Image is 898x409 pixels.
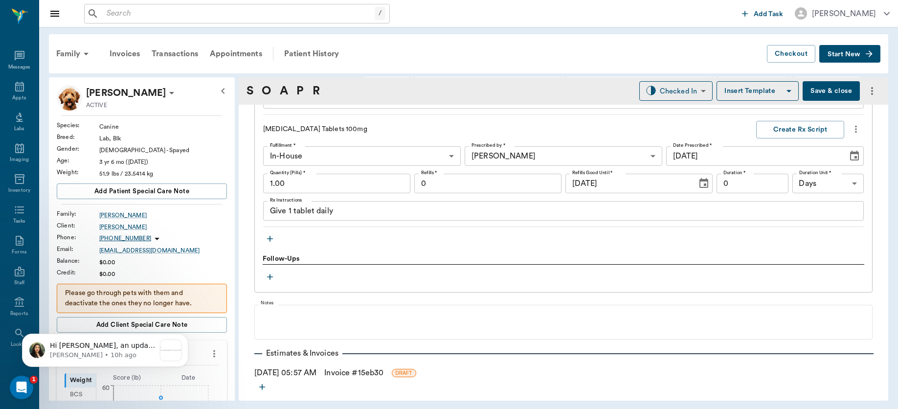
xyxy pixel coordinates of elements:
[270,205,857,217] textarea: Give 1 tablet daily
[57,156,99,165] div: Age :
[280,82,288,100] a: A
[767,45,815,63] button: Checkout
[86,85,166,101] div: Blanca Mowrer
[263,146,461,166] div: In-House
[57,221,99,230] div: Client :
[261,300,274,307] label: Notes
[99,122,227,131] div: Canine
[723,169,745,176] label: Duration *
[99,158,227,166] div: 3 yr 6 mo ([DATE])
[10,376,33,399] iframe: Intercom live chat
[57,144,99,153] div: Gender :
[465,146,662,166] div: [PERSON_NAME]
[57,183,227,199] button: Add patient Special Care Note
[146,42,204,66] a: Transactions
[57,121,99,130] div: Species :
[313,82,320,100] a: R
[99,211,227,220] a: [PERSON_NAME]
[717,81,799,101] button: Insert Template
[819,45,880,63] button: Start New
[848,121,864,137] button: more
[99,223,227,231] a: [PERSON_NAME]
[278,42,345,66] a: Patient History
[104,42,146,66] a: Invoices
[812,8,876,20] div: [PERSON_NAME]
[204,42,268,66] a: Appointments
[65,288,219,309] p: Please go through pets with them and deactivate the ones they no longer have.
[660,86,697,97] div: Checked In
[30,376,38,384] span: 1
[99,169,227,178] div: 51.9 lbs / 23.5414 kg
[738,4,787,23] button: Add Task
[270,142,295,149] label: Fulfillment *
[57,168,99,177] div: Weight :
[57,209,99,218] div: Family :
[673,142,712,149] label: Date Prescribed *
[254,367,873,379] div: [DATE] 05:57 AM
[14,279,24,287] div: Staff
[45,4,65,23] button: Close drawer
[263,124,527,135] p: [MEDICAL_DATA] Tablets 100mg
[206,345,222,362] button: more
[666,146,841,166] input: MM/DD/YYYY
[57,133,99,141] div: Breed :
[864,83,880,99] button: more
[262,347,342,359] p: Estimates & Invoices
[254,379,270,395] button: more
[13,218,25,225] div: Tasks
[99,234,151,243] p: [PHONE_NUMBER]
[86,85,166,101] p: [PERSON_NAME]
[792,174,864,193] div: Days
[99,258,227,267] div: $0.00
[57,85,82,111] img: Profile Image
[10,310,28,318] div: Reports
[296,82,304,100] a: P
[103,7,375,21] input: Search
[270,169,305,176] label: Quantity (Pills) *
[65,387,96,402] div: BCS
[262,82,271,100] a: O
[99,134,227,143] div: Lab, Blk
[799,169,831,176] label: Duration Unit *
[14,125,24,133] div: Labs
[57,245,99,253] div: Email :
[787,4,898,23] button: [PERSON_NAME]
[7,314,203,383] iframe: Intercom notifications message
[324,367,383,379] a: Invoice #15eb30
[845,146,864,166] button: Choose date, selected date is Sep 17, 2025
[263,254,864,265] div: Follow-Ups
[57,268,99,277] div: Credit :
[572,169,613,176] label: Refills Good Until *
[50,42,98,66] div: Family
[102,385,110,391] tspan: 60
[94,186,189,197] span: Add patient Special Care Note
[565,174,690,193] input: MM/DD/YYYY
[270,197,302,204] label: Rx Instructions
[803,81,860,101] button: Save & close
[57,256,99,265] div: Balance :
[8,64,31,71] div: Messages
[8,187,30,194] div: Inventory
[12,249,26,256] div: Forms
[756,121,844,139] button: Create Rx Script
[694,174,714,193] button: Choose date, selected date is Sep 17, 2026
[10,156,29,163] div: Imaging
[99,146,227,155] div: [DEMOGRAPHIC_DATA] - Spayed
[12,94,26,102] div: Appts
[57,233,99,242] div: Phone :
[99,246,227,255] div: [EMAIL_ADDRESS][DOMAIN_NAME]
[99,270,227,278] div: $0.00
[375,7,385,20] div: /
[86,101,107,110] p: ACTIVE
[247,82,253,100] a: S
